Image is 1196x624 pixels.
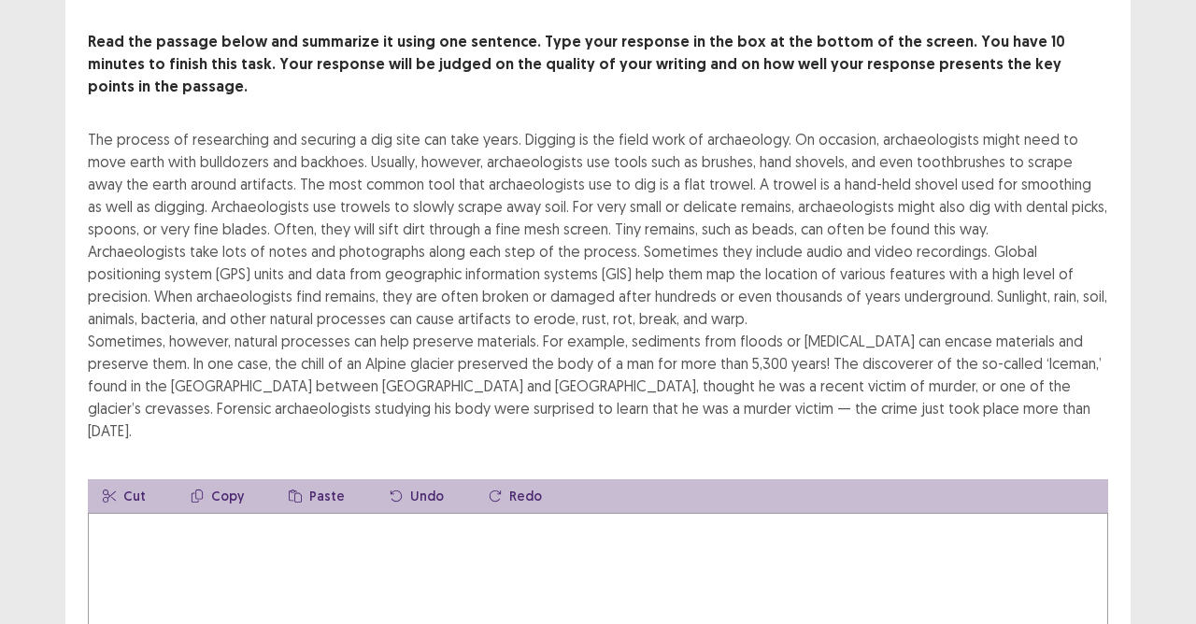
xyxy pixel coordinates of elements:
button: Paste [274,479,360,513]
p: Read the passage below and summarize it using one sentence. Type your response in the box at the ... [88,31,1108,98]
button: Copy [176,479,259,513]
button: Cut [88,479,161,513]
button: Undo [375,479,459,513]
button: Redo [474,479,557,513]
div: The process of researching and securing a dig site can take years. Digging is the field work of a... [88,128,1108,442]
